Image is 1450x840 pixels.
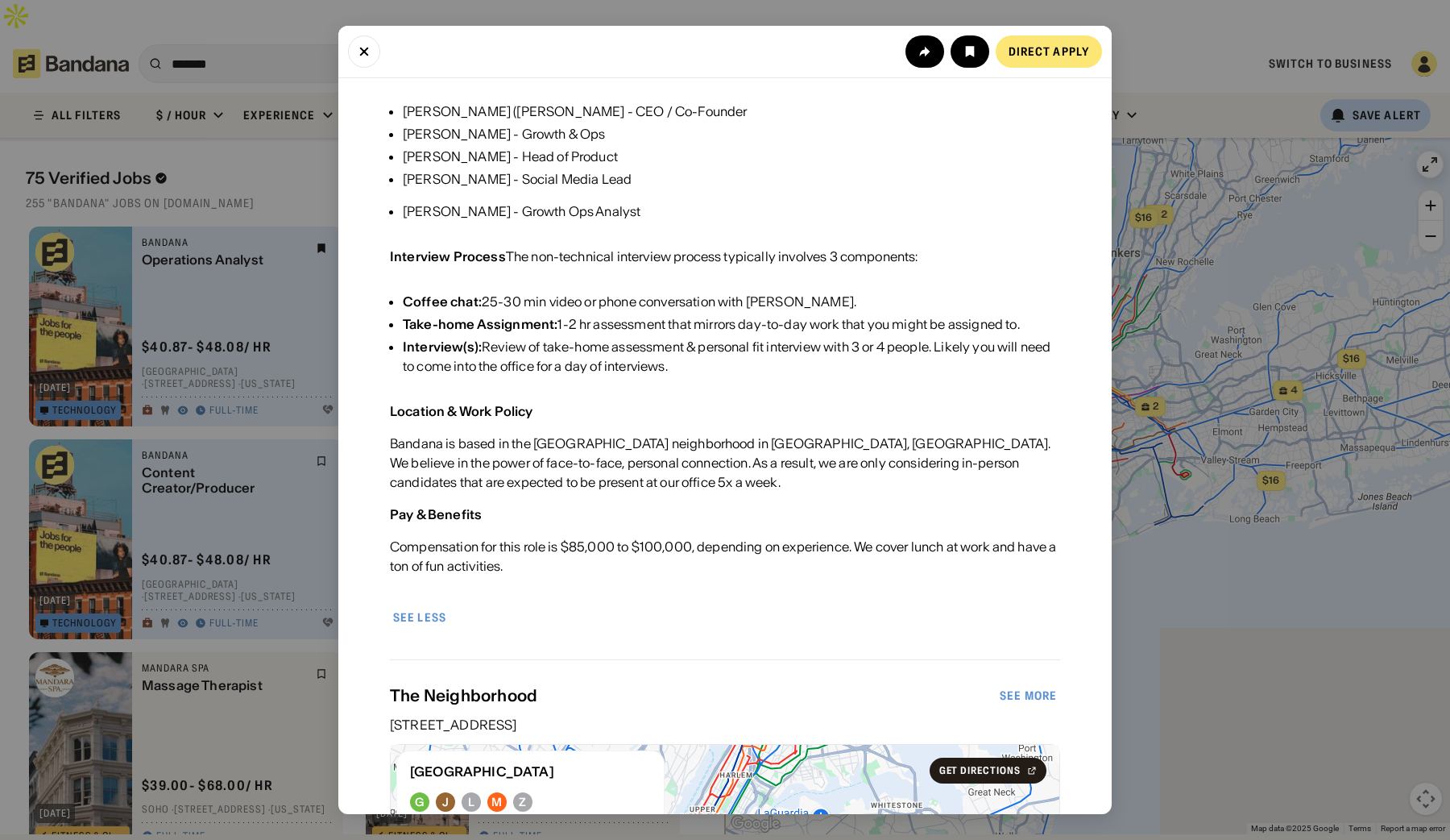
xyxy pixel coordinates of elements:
div: [PERSON_NAME] - Growth & Ops [403,124,748,143]
div: 1-2 hr assessment that mirrors day-to-day work that you might be assigned to. [403,314,1060,334]
div: Take-home Assignment: [403,316,557,332]
div: Location & Work Policy [390,403,533,419]
div: Z [519,796,526,809]
div: G [415,796,425,809]
div: Pay & Benefits [390,506,482,522]
div: 25-30 min video or phone conversation with [PERSON_NAME]. [403,292,1060,311]
div: [PERSON_NAME] ([PERSON_NAME] - CEO / Co-Founder [403,102,748,121]
div: [STREET_ADDRESS] [390,718,1060,731]
div: M [491,796,502,809]
div: Interview(s): [403,339,482,355]
div: See less [393,612,446,623]
div: Get Directions [939,766,1021,776]
div: L [468,796,474,809]
div: [GEOGRAPHIC_DATA] [410,764,651,780]
div: [PERSON_NAME] - Social Media Lead [403,169,748,189]
div: The non-technical interview process typically involves 3 components: [390,247,918,266]
div: J [442,796,449,809]
div: Coffee chat: [403,293,482,310]
div: The Neighborhood [390,686,996,705]
div: See more [1000,690,1057,701]
div: Bandana is based in the [GEOGRAPHIC_DATA] neighborhood in [GEOGRAPHIC_DATA], [GEOGRAPHIC_DATA]. W... [390,434,1060,492]
div: Compensation for this role is $85,000 to $100,000, depending on experience. We cover lunch at wor... [390,537,1060,576]
div: Review of take-home assessment & personal fit interview with 3 or 4 people. Likely you will need ... [403,337,1060,376]
div: Direct Apply [1009,46,1089,57]
div: [PERSON_NAME] - Growth Ops Analyst [403,202,640,221]
div: [PERSON_NAME] - Head of Product [403,147,748,166]
div: Interview Process [390,248,506,264]
button: Close [348,35,380,68]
